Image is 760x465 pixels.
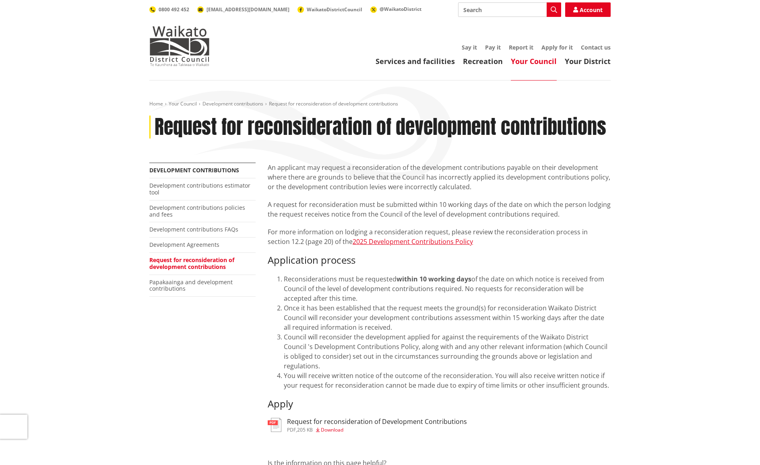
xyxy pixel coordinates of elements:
[268,254,611,266] h3: Application process
[581,43,611,51] a: Contact us
[458,2,561,17] input: Search input
[169,100,197,107] a: Your Council
[149,241,219,248] a: Development Agreements
[297,426,313,433] span: 205 KB
[149,166,239,174] a: Development contributions
[511,56,557,66] a: Your Council
[397,275,471,283] strong: within 10 working days
[284,274,611,303] li: Reconsiderations must be requested of the date on which notice is received from Council of the le...
[485,43,501,51] a: Pay it
[202,100,263,107] a: Development contributions
[159,6,189,13] span: 0800 492 452
[149,204,245,218] a: Development contributions policies and fees
[287,418,467,426] h3: Request for reconsideration of Development Contributions
[287,428,467,432] div: ,
[307,6,362,13] span: WaikatoDistrictCouncil
[207,6,289,13] span: [EMAIL_ADDRESS][DOMAIN_NAME]
[376,56,455,66] a: Services and facilities
[268,227,611,246] p: For more information on lodging a reconsideration request, please review the reconsideration proc...
[284,371,611,390] li: You will receive written notice of the outcome of the reconsideration. You will also receive writ...
[155,116,606,139] h1: Request for reconsideration of development contributions
[149,6,189,13] a: 0800 492 452
[565,56,611,66] a: Your District
[287,426,296,433] span: pdf
[565,2,611,17] a: Account
[149,182,250,196] a: Development contributions estimator tool
[380,6,421,12] span: @WaikatoDistrict
[149,256,234,271] a: Request for reconsideration of development contributions
[149,100,163,107] a: Home
[269,100,398,107] span: Request for reconsideration of development contributions
[297,6,362,13] a: WaikatoDistrictCouncil
[462,43,477,51] a: Say it
[197,6,289,13] a: [EMAIL_ADDRESS][DOMAIN_NAME]
[149,225,238,233] a: Development contributions FAQs
[149,278,233,293] a: Papakaainga and development contributions
[268,418,281,432] img: document-pdf.svg
[149,26,210,66] img: Waikato District Council - Te Kaunihera aa Takiwaa o Waikato
[284,332,611,371] li: Council will reconsider the development applied for against the requirements of the Waikato Distr...
[268,163,611,192] p: An applicant may request a reconsideration of the development contributions payable on their deve...
[370,6,421,12] a: @WaikatoDistrict
[321,426,343,433] span: Download
[268,418,467,432] a: Request for reconsideration of Development Contributions pdf,205 KB Download
[284,303,611,332] li: Once it has been established that the request meets the ground(s) for reconsideration Waikato Dis...
[149,101,611,107] nav: breadcrumb
[353,237,473,246] a: 2025 Development Contributions Policy
[541,43,573,51] a: Apply for it
[463,56,503,66] a: Recreation
[268,398,611,410] h3: Apply
[509,43,533,51] a: Report it
[268,200,611,219] p: A request for reconsideration must be submitted within 10 working days of the date on which the p...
